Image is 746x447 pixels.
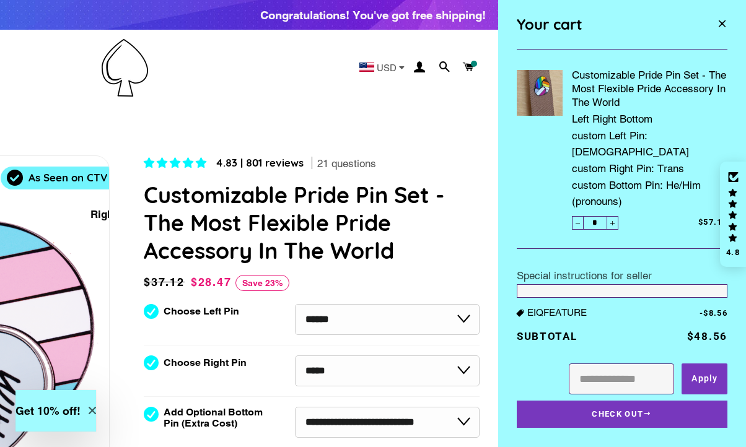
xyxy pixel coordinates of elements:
p: Subtotal [517,328,657,345]
input: quantity [572,216,618,230]
button: Increase item quantity by one [607,216,618,230]
span: $57.12 [649,216,727,228]
span: custom Left Pin: [DEMOGRAPHIC_DATA] [572,128,727,160]
span: $37.12 [144,274,188,291]
span: custom Bottom Pin: He/Him (pronouns) [572,177,727,210]
span: 4.83 | 801 reviews [216,156,304,169]
a: Customizable Pride Pin Set - The Most Flexible Pride Accessory In The World [572,68,727,109]
span: $28.47 [191,276,232,289]
span: Left Right Bottom [572,109,727,128]
img: Customizable Pride Pin Set - The Most Flexible Pride Accessory In The World [517,70,563,116]
div: 4.8 [726,248,740,256]
span: -$8.56 [657,307,727,319]
span: Save 23% [235,275,289,291]
label: Choose Right Pin [164,357,247,368]
span: custom Right Pin: Trans [572,160,727,177]
div: Congratulations! You've got free shipping! [260,6,486,24]
img: Pin-Ace [102,39,148,97]
label: Add Optional Bottom Pin (Extra Cost) [164,407,268,429]
p: $48.56 [657,328,727,345]
label: Choose Left Pin [164,306,239,317]
span: EIQFEATURE [517,307,657,319]
span: 4.83 stars [144,157,209,169]
div: Click to open Judge.me floating reviews tab [720,162,746,267]
button: Reduce item quantity by one [572,216,584,230]
button: Apply [682,363,727,394]
span: USD [377,63,397,72]
label: Special instructions for seller [517,269,652,282]
div: Your cart [517,9,692,40]
h1: Customizable Pride Pin Set - The Most Flexible Pride Accessory In The World [144,181,480,264]
button: Check Out [517,401,727,428]
span: 21 questions [317,157,376,171]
